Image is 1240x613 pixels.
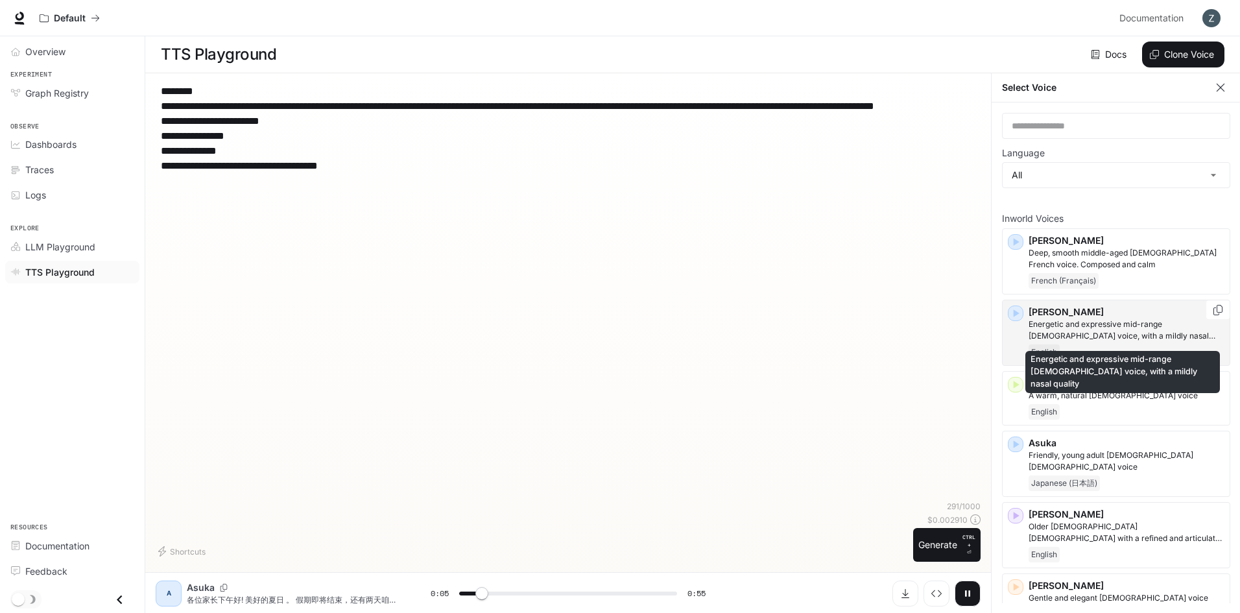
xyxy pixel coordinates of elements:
a: Feedback [5,560,139,583]
span: Documentation [25,539,89,553]
span: 0:05 [431,587,449,600]
span: TTS Playground [25,265,95,279]
span: Logs [25,188,46,202]
div: A [158,583,179,604]
span: English [1029,404,1060,420]
p: [PERSON_NAME] [1029,579,1224,592]
p: ⏎ [962,533,975,557]
p: Asuka [187,581,215,594]
span: 0:55 [687,587,706,600]
button: Copy Voice ID [215,584,233,592]
button: Download audio [892,581,918,607]
p: Energetic and expressive mid-range male voice, with a mildly nasal quality [1029,319,1224,342]
span: Japanese (日本語) [1029,475,1100,491]
p: Inworld Voices [1002,214,1230,223]
p: Asuka [1029,437,1224,450]
span: English [1029,547,1060,562]
img: User avatar [1202,9,1221,27]
p: [PERSON_NAME] [1029,508,1224,521]
p: Friendly, young adult Japanese female voice [1029,450,1224,473]
span: Overview [25,45,66,58]
span: Documentation [1119,10,1184,27]
h1: TTS Playground [161,42,276,67]
button: Copy Voice ID [1211,305,1224,315]
a: Docs [1088,42,1132,67]
span: Feedback [25,564,67,578]
button: Close drawer [105,586,134,613]
button: All workspaces [34,5,106,31]
p: 291 / 1000 [947,501,981,512]
a: Logs [5,184,139,206]
button: Clone Voice [1142,42,1224,67]
button: Shortcuts [156,541,211,562]
p: Default [54,13,86,24]
p: Language [1002,149,1045,158]
p: Deep, smooth middle-aged male French voice. Composed and calm [1029,247,1224,270]
a: Dashboards [5,133,139,156]
div: All [1003,163,1230,187]
p: 各位家长下午好! 美好的夏日 。 假期即将结束，还有两天咱们班的孩子们就正式心开学了! 老师们都怀着满腔欢喜心，期待见到咱们班的孩子~为了。大家能有一个干净整洁的学习环境◎，我们要进行开学初的准... [187,594,399,605]
div: Energetic and expressive mid-range [DEMOGRAPHIC_DATA] voice, with a mildly nasal quality [1025,351,1220,393]
p: CTRL + [962,533,975,549]
a: Graph Registry [5,82,139,104]
span: Traces [25,163,54,176]
span: Dashboards [25,138,77,151]
a: Overview [5,40,139,63]
button: User avatar [1198,5,1224,31]
button: GenerateCTRL +⏎ [913,528,981,562]
span: French (Français) [1029,273,1099,289]
a: Traces [5,158,139,181]
a: Documentation [5,535,139,557]
button: Inspect [924,581,949,607]
p: [PERSON_NAME] [1029,306,1224,319]
p: Older British male with a refined and articulate voice [1029,521,1224,544]
span: Dark mode toggle [12,592,25,606]
a: LLM Playground [5,235,139,258]
p: $ 0.002910 [927,514,968,525]
p: A warm, natural female voice [1029,390,1224,402]
p: Gentle and elegant female voice [1029,592,1224,604]
a: Documentation [1114,5,1193,31]
p: [PERSON_NAME] [1029,234,1224,247]
span: LLM Playground [25,240,95,254]
span: Graph Registry [25,86,89,100]
a: TTS Playground [5,261,139,283]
